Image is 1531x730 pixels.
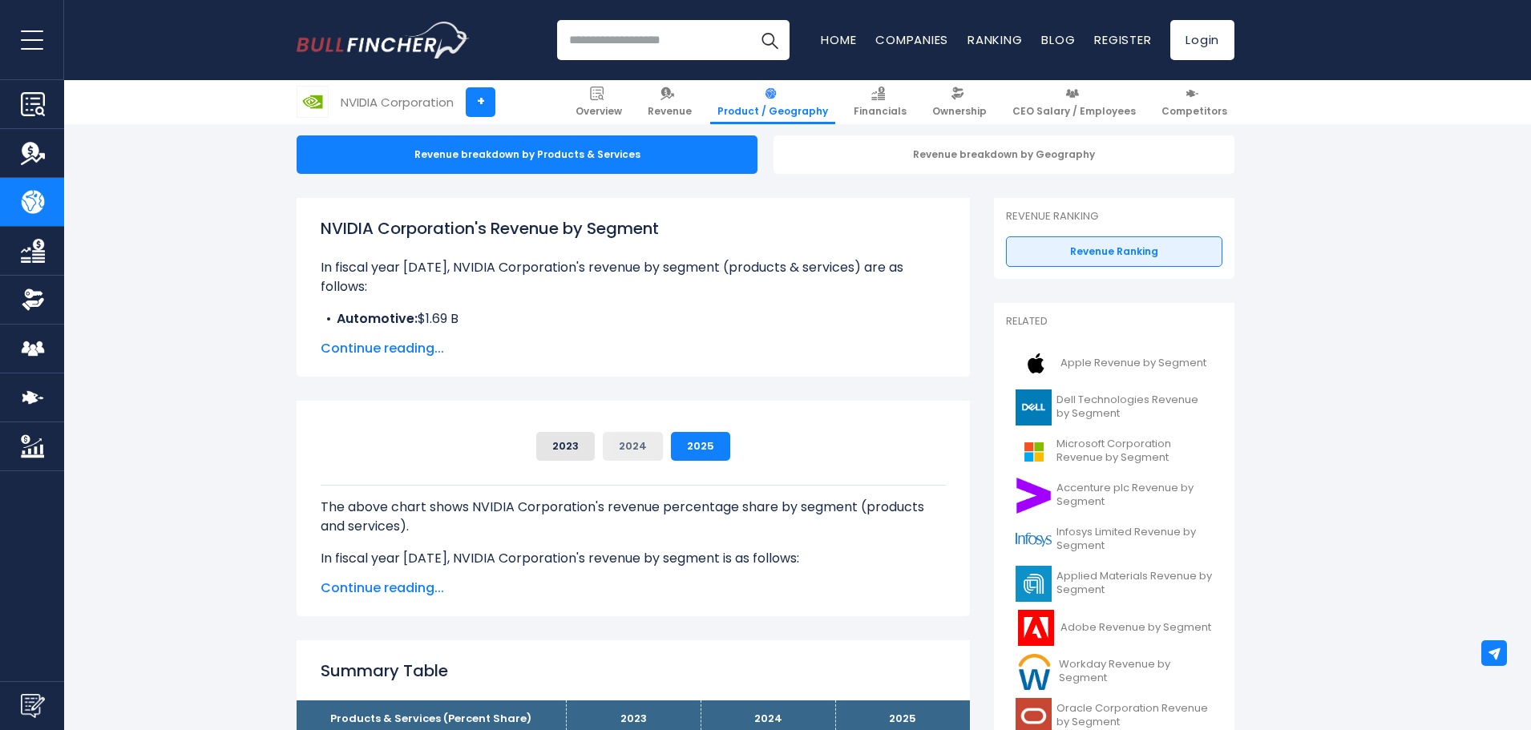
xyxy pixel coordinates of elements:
[1059,658,1213,685] span: Workday Revenue by Segment
[1094,31,1151,48] a: Register
[1056,526,1213,553] span: Infosys Limited Revenue by Segment
[321,498,946,536] p: The above chart shows NVIDIA Corporation's revenue percentage share by segment (products and serv...
[774,135,1234,174] div: Revenue breakdown by Geography
[536,432,595,461] button: 2023
[1016,610,1056,646] img: ADBE logo
[321,216,946,240] h1: NVIDIA Corporation's Revenue by Segment
[1006,518,1222,562] a: Infosys Limited Revenue by Segment
[321,549,946,568] p: In fiscal year [DATE], NVIDIA Corporation's revenue by segment is as follows:
[321,579,946,598] span: Continue reading...
[717,105,828,118] span: Product / Geography
[1060,621,1211,635] span: Adobe Revenue by Segment
[925,80,994,124] a: Ownership
[603,432,663,461] button: 2024
[1161,105,1227,118] span: Competitors
[671,432,730,461] button: 2025
[1060,357,1206,370] span: Apple Revenue by Segment
[1056,702,1213,729] span: Oracle Corporation Revenue by Segment
[21,288,45,312] img: Ownership
[1056,393,1213,421] span: Dell Technologies Revenue by Segment
[1056,570,1213,597] span: Applied Materials Revenue by Segment
[1016,654,1054,690] img: WDAY logo
[749,20,790,60] button: Search
[297,22,470,58] img: Bullfincher logo
[297,135,757,174] div: Revenue breakdown by Products & Services
[875,31,948,48] a: Companies
[967,31,1022,48] a: Ranking
[854,105,907,118] span: Financials
[846,80,914,124] a: Financials
[297,87,328,117] img: NVDA logo
[1016,434,1052,470] img: MSFT logo
[1016,522,1052,558] img: INFY logo
[1041,31,1075,48] a: Blog
[821,31,856,48] a: Home
[1056,482,1213,509] span: Accenture plc Revenue by Segment
[1006,430,1222,474] a: Microsoft Corporation Revenue by Segment
[1170,20,1234,60] a: Login
[1006,606,1222,650] a: Adobe Revenue by Segment
[568,80,629,124] a: Overview
[1016,345,1056,381] img: AAPL logo
[321,659,946,683] h2: Summary Table
[576,105,622,118] span: Overview
[1006,210,1222,224] p: Revenue Ranking
[1006,562,1222,606] a: Applied Materials Revenue by Segment
[1006,474,1222,518] a: Accenture plc Revenue by Segment
[321,258,946,296] p: In fiscal year [DATE], NVIDIA Corporation's revenue by segment (products & services) are as follows:
[1016,389,1052,425] img: DELL logo
[1154,80,1234,124] a: Competitors
[341,93,454,111] div: NVIDIA Corporation
[1006,341,1222,385] a: Apple Revenue by Segment
[466,87,495,117] a: +
[321,309,946,329] li: $1.69 B
[1016,478,1052,514] img: ACN logo
[1006,315,1222,329] p: Related
[1006,385,1222,430] a: Dell Technologies Revenue by Segment
[648,105,692,118] span: Revenue
[1006,650,1222,694] a: Workday Revenue by Segment
[337,309,418,328] b: Automotive:
[297,22,469,58] a: Go to homepage
[710,80,835,124] a: Product / Geography
[1056,438,1213,465] span: Microsoft Corporation Revenue by Segment
[1006,236,1222,267] a: Revenue Ranking
[1005,80,1143,124] a: CEO Salary / Employees
[932,105,987,118] span: Ownership
[1016,566,1052,602] img: AMAT logo
[640,80,699,124] a: Revenue
[321,339,946,358] span: Continue reading...
[1012,105,1136,118] span: CEO Salary / Employees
